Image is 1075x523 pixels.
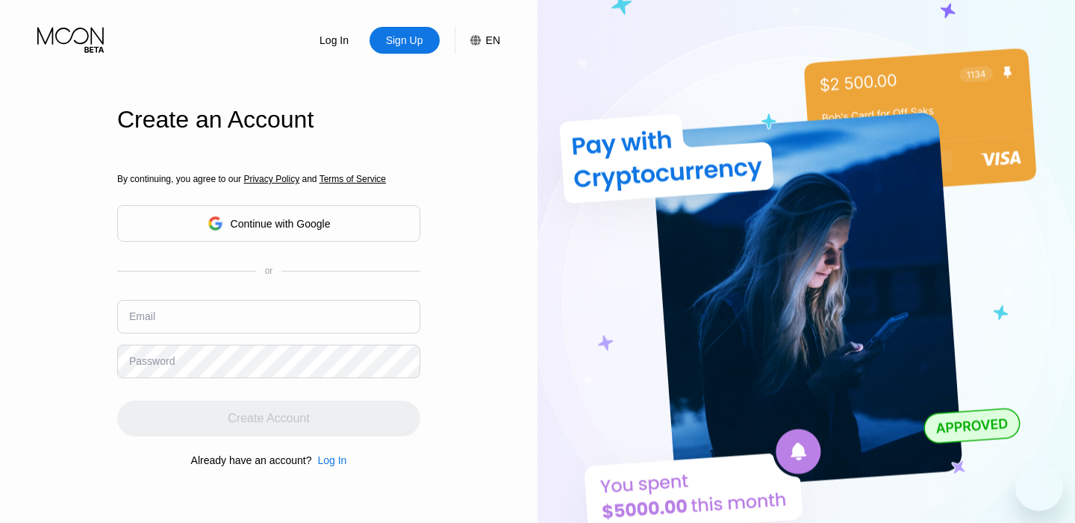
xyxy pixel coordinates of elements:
[370,27,440,54] div: Sign Up
[129,310,155,322] div: Email
[243,174,299,184] span: Privacy Policy
[320,174,386,184] span: Terms of Service
[117,174,420,184] div: By continuing, you agree to our
[486,34,500,46] div: EN
[317,454,346,466] div: Log In
[117,106,420,134] div: Create an Account
[299,27,370,54] div: Log In
[311,454,346,466] div: Log In
[191,454,312,466] div: Already have an account?
[265,266,273,276] div: or
[129,355,175,367] div: Password
[318,33,350,48] div: Log In
[299,174,320,184] span: and
[231,218,331,230] div: Continue with Google
[1015,463,1063,511] iframe: Button to launch messaging window
[117,205,420,242] div: Continue with Google
[384,33,425,48] div: Sign Up
[455,27,500,54] div: EN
